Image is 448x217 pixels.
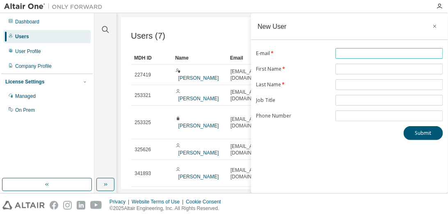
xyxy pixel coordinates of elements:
span: 341893 [135,170,151,177]
div: MDH ID [134,51,169,65]
label: E-mail [256,50,331,57]
label: First Name [256,66,331,72]
a: [PERSON_NAME] [178,75,219,81]
div: Cookie Consent [186,199,226,205]
img: Altair One [4,2,107,11]
div: Email [230,51,265,65]
span: 253325 [135,119,151,126]
div: Dashboard [15,18,39,25]
span: [EMAIL_ADDRESS][DOMAIN_NAME] [231,116,274,129]
div: User Profile [15,48,41,55]
span: 227419 [135,72,151,78]
span: [EMAIL_ADDRESS][DOMAIN_NAME] [231,68,274,81]
p: © 2025 Altair Engineering, Inc. All Rights Reserved. [110,205,226,212]
label: Job Title [256,97,331,104]
button: Submit [404,126,443,140]
a: [PERSON_NAME] [178,96,219,102]
div: Users [15,33,29,40]
span: 325626 [135,146,151,153]
label: Phone Number [256,113,331,119]
span: [EMAIL_ADDRESS][DOMAIN_NAME] [231,89,274,102]
a: [PERSON_NAME] [178,174,219,180]
img: instagram.svg [63,201,72,210]
img: youtube.svg [90,201,102,210]
div: Privacy [110,199,132,205]
img: altair_logo.svg [2,201,45,210]
div: License Settings [5,78,44,85]
span: [EMAIL_ADDRESS][DOMAIN_NAME] [231,167,274,180]
div: Company Profile [15,63,52,69]
a: [PERSON_NAME] [178,150,219,156]
div: Website Terms of Use [132,199,186,205]
a: [PERSON_NAME] [178,123,219,129]
div: Name [175,51,224,65]
img: linkedin.svg [77,201,85,210]
div: New User [258,23,287,30]
img: facebook.svg [50,201,58,210]
span: 253321 [135,92,151,99]
label: Last Name [256,81,331,88]
div: On Prem [15,107,35,113]
div: Managed [15,93,36,99]
span: Users (7) [131,31,165,41]
span: [EMAIL_ADDRESS][DOMAIN_NAME] [231,143,274,156]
